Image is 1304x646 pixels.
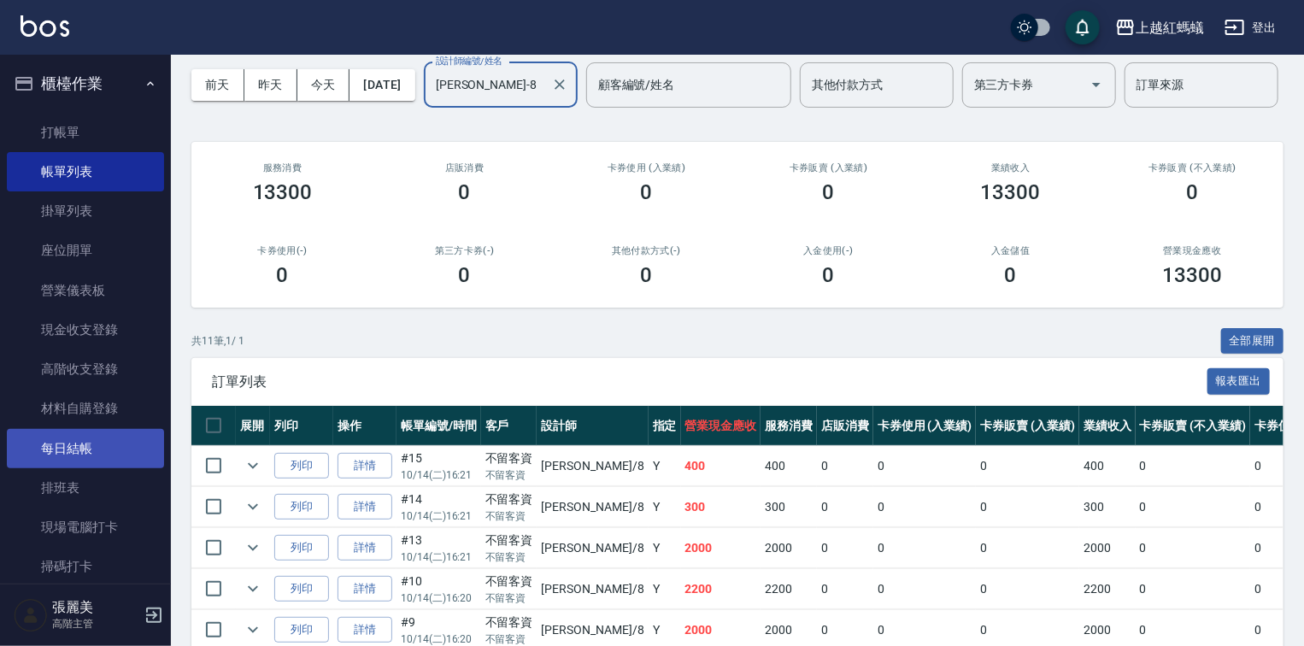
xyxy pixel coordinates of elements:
[485,590,533,606] p: 不留客資
[297,69,350,101] button: 今天
[485,531,533,549] div: 不留客資
[681,569,761,609] td: 2200
[1066,10,1100,44] button: save
[436,55,502,68] label: 設計師編號/姓名
[212,162,353,173] h3: 服務消費
[761,406,817,446] th: 服務消費
[641,263,653,287] h3: 0
[823,263,835,287] h3: 0
[274,453,329,479] button: 列印
[1122,162,1263,173] h2: 卡券販賣 (不入業績)
[1079,487,1136,527] td: 300
[1218,12,1283,44] button: 登出
[873,487,977,527] td: 0
[817,487,873,527] td: 0
[758,162,899,173] h2: 卡券販賣 (入業績)
[1136,487,1250,527] td: 0
[1079,406,1136,446] th: 業績收入
[240,494,266,520] button: expand row
[14,598,48,632] img: Person
[681,528,761,568] td: 2000
[576,245,717,256] h2: 其他付款方式(-)
[1136,569,1250,609] td: 0
[758,245,899,256] h2: 入金使用(-)
[641,180,653,204] h3: 0
[338,617,392,643] a: 詳情
[981,180,1041,204] h3: 13300
[823,180,835,204] h3: 0
[7,191,164,231] a: 掛單列表
[401,590,477,606] p: 10/14 (二) 16:20
[459,180,471,204] h3: 0
[212,245,353,256] h2: 卡券使用(-)
[1136,17,1204,38] div: 上越紅螞蟻
[681,487,761,527] td: 300
[396,446,481,486] td: #15
[1221,328,1284,355] button: 全部展開
[681,446,761,486] td: 400
[1079,446,1136,486] td: 400
[873,528,977,568] td: 0
[333,406,396,446] th: 操作
[817,569,873,609] td: 0
[649,406,681,446] th: 指定
[537,569,648,609] td: [PERSON_NAME] /8
[481,406,537,446] th: 客戶
[761,528,817,568] td: 2000
[537,487,648,527] td: [PERSON_NAME] /8
[7,389,164,428] a: 材料自購登錄
[976,446,1079,486] td: 0
[576,162,717,173] h2: 卡券使用 (入業績)
[338,453,392,479] a: 詳情
[649,446,681,486] td: Y
[396,406,481,446] th: 帳單編號/時間
[7,310,164,349] a: 現金收支登錄
[7,468,164,508] a: 排班表
[1108,10,1211,45] button: 上越紅螞蟻
[7,349,164,389] a: 高階收支登錄
[1079,528,1136,568] td: 2000
[940,245,1081,256] h2: 入金儲值
[485,490,533,508] div: 不留客資
[485,549,533,565] p: 不留客資
[270,406,333,446] th: 列印
[7,271,164,310] a: 營業儀表板
[240,453,266,479] button: expand row
[485,573,533,590] div: 不留客資
[1083,71,1110,98] button: Open
[236,406,270,446] th: 展開
[649,528,681,568] td: Y
[396,487,481,527] td: #14
[401,549,477,565] p: 10/14 (二) 16:21
[459,263,471,287] h3: 0
[240,617,266,643] button: expand row
[338,576,392,602] a: 詳情
[817,406,873,446] th: 店販消費
[1079,569,1136,609] td: 2200
[1136,528,1250,568] td: 0
[401,508,477,524] p: 10/14 (二) 16:21
[191,69,244,101] button: 前天
[1187,180,1199,204] h3: 0
[212,373,1207,391] span: 訂單列表
[7,547,164,586] a: 掃碼打卡
[349,69,414,101] button: [DATE]
[681,406,761,446] th: 營業現金應收
[21,15,69,37] img: Logo
[548,73,572,97] button: Clear
[244,69,297,101] button: 昨天
[761,569,817,609] td: 2200
[873,446,977,486] td: 0
[396,528,481,568] td: #13
[394,245,535,256] h2: 第三方卡券(-)
[817,528,873,568] td: 0
[976,406,1079,446] th: 卡券販賣 (入業績)
[274,535,329,561] button: 列印
[537,406,648,446] th: 設計師
[537,446,648,486] td: [PERSON_NAME] /8
[649,487,681,527] td: Y
[396,569,481,609] td: #10
[485,614,533,631] div: 不留客資
[537,528,648,568] td: [PERSON_NAME] /8
[7,113,164,152] a: 打帳單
